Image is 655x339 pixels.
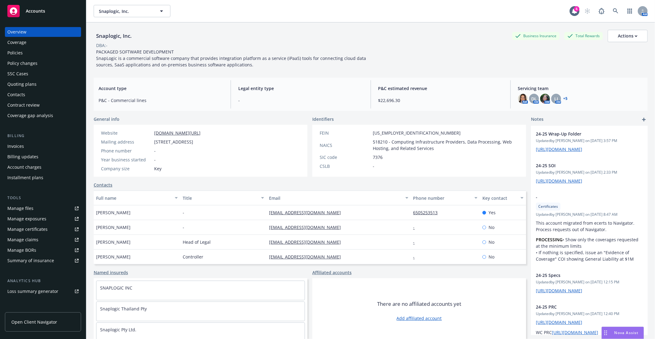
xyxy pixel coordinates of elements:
[7,90,25,100] div: Contacts
[269,254,346,260] a: [EMAIL_ADDRESS][DOMAIN_NAME]
[531,267,648,299] div: 24-25 SpecsUpdatedby [PERSON_NAME] on [DATE] 12:15 PM[URL][DOMAIN_NAME]
[413,210,443,215] a: 6505253513
[536,194,627,200] span: -
[96,195,171,201] div: Full name
[7,203,33,213] div: Manage files
[512,32,559,40] div: Business Insurance
[397,315,442,321] a: Add affiliated account
[96,209,131,216] span: [PERSON_NAME]
[373,154,383,160] span: 7376
[7,141,24,151] div: Invoices
[489,239,494,245] span: No
[238,85,363,92] span: Legal entity type
[183,254,203,260] span: Controller
[413,224,420,230] a: -
[320,142,370,148] div: NAICS
[7,162,41,172] div: Account charges
[536,272,627,278] span: 24-25 Specs
[531,189,648,267] div: -CertificatesUpdatedby [PERSON_NAME] on [DATE] 8:47 AMThis account migrated from ecerts to Naviga...
[536,220,643,233] p: This account migrated from ecerts to Navigator. Process requests out of Navigator.
[536,146,582,152] a: [URL][DOMAIN_NAME]
[5,173,81,183] a: Installment plans
[94,32,134,40] div: Snaplogic, Inc.
[7,214,46,224] div: Manage exposures
[269,224,346,230] a: [EMAIL_ADDRESS][DOMAIN_NAME]
[7,37,26,47] div: Coverage
[320,163,370,169] div: CSLB
[154,148,156,154] span: -
[540,94,550,104] img: photo
[154,156,156,163] span: -
[5,90,81,100] a: Contacts
[101,156,152,163] div: Year business started
[5,152,81,162] a: Billing updates
[320,154,370,160] div: SIC code
[99,97,223,104] span: P&C - Commercial lines
[377,300,461,308] span: There are no affiliated accounts yet
[378,97,503,104] span: $22,696.30
[94,116,119,122] span: General info
[7,58,37,68] div: Policy changes
[602,327,644,339] button: Nova Assist
[96,224,131,231] span: [PERSON_NAME]
[101,139,152,145] div: Mailing address
[269,239,346,245] a: [EMAIL_ADDRESS][DOMAIN_NAME]
[7,111,53,120] div: Coverage gap analysis
[536,288,582,294] a: [URL][DOMAIN_NAME]
[536,311,643,317] span: Updated by [PERSON_NAME] on [DATE] 12:40 PM
[154,130,201,136] a: [DOMAIN_NAME][URL]
[101,130,152,136] div: Website
[595,5,608,17] a: Report a Bug
[183,239,211,245] span: Head of Legal
[5,2,81,20] a: Accounts
[5,133,81,139] div: Billing
[531,126,648,157] div: 24-25 Wrap-Up FolderUpdatedby [PERSON_NAME] on [DATE] 3:57 PM[URL][DOMAIN_NAME]
[312,269,352,276] a: Affiliated accounts
[640,116,648,123] a: add
[7,245,36,255] div: Manage BORs
[378,85,503,92] span: P&C estimated revenue
[536,279,643,285] span: Updated by [PERSON_NAME] on [DATE] 12:15 PM
[536,237,563,242] strong: PROCESSING
[99,8,152,14] span: Snaplogic, Inc.
[536,304,627,310] span: 24-25 PRC
[624,5,636,17] a: Switch app
[480,191,526,205] button: Key contact
[5,203,81,213] a: Manage files
[5,214,81,224] a: Manage exposures
[489,254,494,260] span: No
[94,5,170,17] button: Snaplogic, Inc.
[94,182,112,188] a: Contacts
[531,116,544,123] span: Notes
[5,256,81,266] a: Summary of insurance
[564,32,603,40] div: Total Rewards
[96,49,367,68] span: PACKAGED SOFTWARE DEVELOPMENT SnapLogic is a commercial software company that provides integratio...
[7,173,43,183] div: Installment plans
[154,165,162,172] span: Key
[5,58,81,68] a: Policy changes
[100,327,136,333] a: Snaplogic Pty Ltd.
[536,138,643,144] span: Updated by [PERSON_NAME] on [DATE] 3:57 PM
[94,269,128,276] a: Named insureds
[5,48,81,58] a: Policies
[610,5,622,17] a: Search
[536,170,643,175] span: Updated by [PERSON_NAME] on [DATE] 2:33 PM
[5,100,81,110] a: Contract review
[5,224,81,234] a: Manage certificates
[183,209,184,216] span: -
[183,224,184,231] span: -
[552,329,598,335] a: [URL][DOMAIN_NAME]
[180,191,267,205] button: Title
[267,191,411,205] button: Email
[96,239,131,245] span: [PERSON_NAME]
[563,97,568,101] a: +5
[96,254,131,260] span: [PERSON_NAME]
[5,195,81,201] div: Tools
[238,97,363,104] span: -
[96,42,107,49] div: DBA: -
[5,235,81,245] a: Manage claims
[7,235,38,245] div: Manage claims
[7,69,28,79] div: SSC Cases
[411,191,480,205] button: Phone number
